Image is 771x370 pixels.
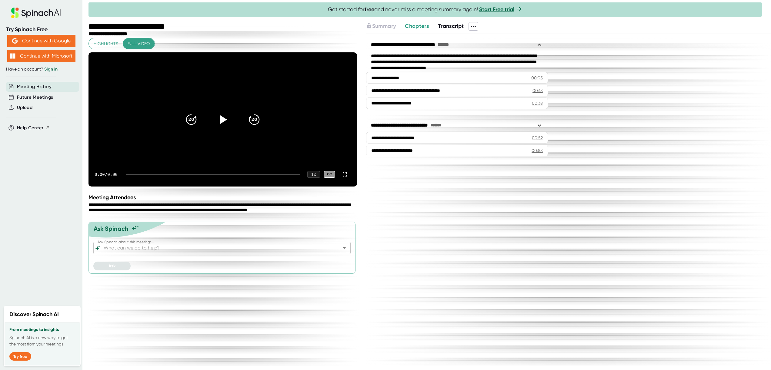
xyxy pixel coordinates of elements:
button: Summary [366,22,396,30]
button: Future Meetings [17,94,53,101]
button: Upload [17,104,32,111]
a: Start Free trial [479,6,514,13]
div: Try Spinach Free [6,26,76,33]
button: Chapters [405,22,429,30]
h2: Discover Spinach AI [9,310,59,319]
div: Meeting Attendees [88,194,359,201]
div: Ask Spinach [94,225,128,232]
div: 1 x [307,171,320,178]
span: Full video [128,40,150,48]
div: 00:38 [532,100,543,106]
a: Sign in [44,67,58,72]
button: Ask [93,262,131,270]
button: Try free [9,352,31,361]
span: Highlights [94,40,118,48]
button: Meeting History [17,83,52,90]
span: Help Center [17,124,44,131]
input: What can we do to help? [102,244,331,252]
span: Get started for and never miss a meeting summary again! [328,6,523,13]
p: Spinach AI is a new way to get the most from your meetings [9,335,75,347]
div: 00:05 [531,75,543,81]
div: Upgrade to access [366,22,405,31]
span: Ask [108,263,115,269]
button: Highlights [89,38,123,49]
button: Full video [123,38,155,49]
button: Continue with Google [7,35,75,47]
div: CC [324,171,335,178]
div: 0:00 / 0:00 [95,172,119,177]
div: 00:52 [532,135,543,141]
span: Transcript [438,23,464,29]
button: Continue with Microsoft [7,50,75,62]
img: Aehbyd4JwY73AAAAAElFTkSuQmCC [12,38,18,44]
span: Chapters [405,23,429,29]
h3: From meetings to insights [9,327,75,332]
div: 00:58 [532,147,543,154]
button: Open [340,244,349,252]
button: Transcript [438,22,464,30]
div: 00:18 [532,88,543,94]
div: Have an account? [6,67,76,72]
span: Summary [372,23,396,29]
b: free [365,6,374,13]
button: Help Center [17,124,50,131]
iframe: Intercom live chat [750,349,765,364]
